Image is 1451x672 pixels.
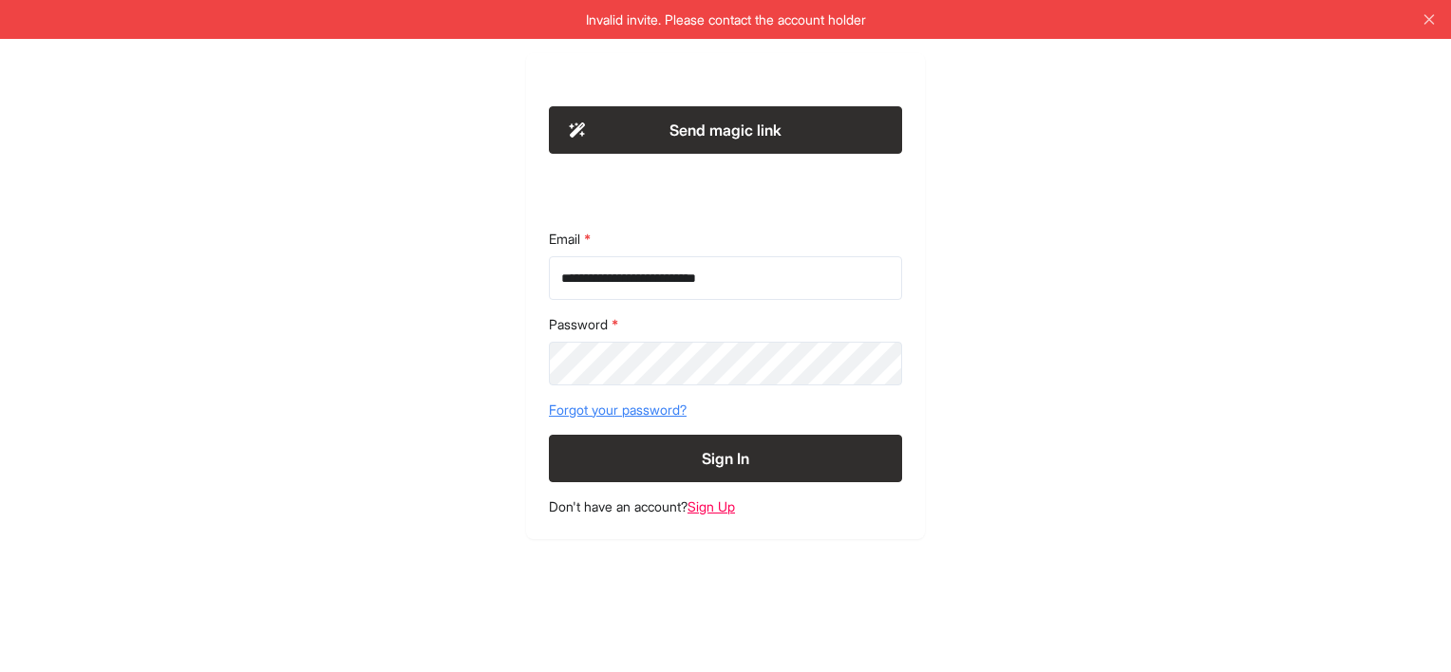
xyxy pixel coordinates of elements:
[549,435,902,482] button: Sign In
[549,106,902,154] button: Send magic link
[549,315,902,334] label: Password
[549,230,902,249] label: Email
[549,401,902,420] a: Forgot your password?
[549,497,902,516] footer: Don't have an account?
[13,10,1438,29] p: Invalid invite. Please contact the account holder
[688,498,735,514] a: Sign Up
